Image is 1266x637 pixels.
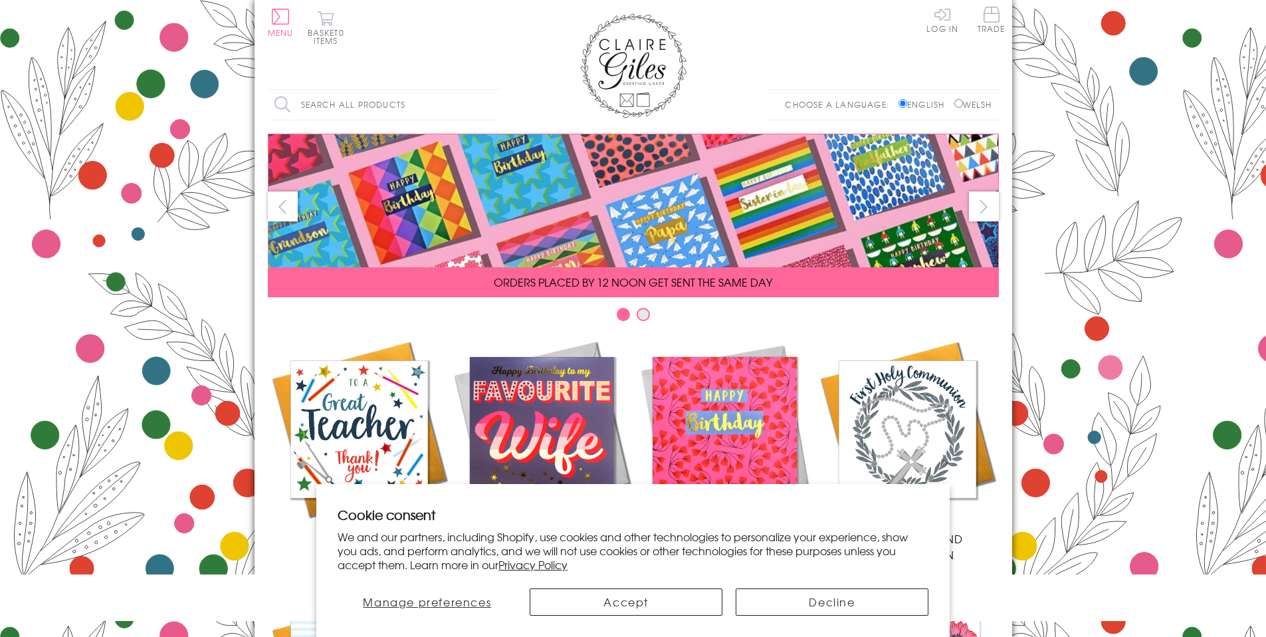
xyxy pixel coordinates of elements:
[268,90,500,120] input: Search all products
[308,11,344,45] button: Basket0 items
[268,338,451,547] a: Academic
[633,338,816,547] a: Birthdays
[969,191,999,221] button: next
[898,99,907,108] input: English
[816,338,999,563] a: Communion and Confirmation
[637,308,650,321] button: Carousel Page 2
[978,7,1005,33] span: Trade
[268,307,999,328] div: Carousel Pagination
[954,99,963,108] input: Welsh
[268,27,294,39] span: Menu
[487,90,500,120] input: Search
[451,338,633,547] a: New Releases
[954,98,992,110] label: Welsh
[926,7,958,33] a: Log In
[268,191,298,221] button: prev
[338,530,928,571] p: We and our partners, including Shopify, use cookies and other technologies to personalize your ex...
[785,98,896,110] p: Choose a language:
[530,588,722,616] button: Accept
[338,505,928,524] h2: Cookie consent
[898,98,951,110] label: English
[363,594,491,610] span: Manage preferences
[617,308,630,321] button: Carousel Page 1 (Current Slide)
[268,9,294,37] button: Menu
[978,7,1005,35] a: Trade
[498,557,568,573] a: Privacy Policy
[736,588,928,616] button: Decline
[314,27,344,47] span: 0 items
[338,588,516,616] button: Manage preferences
[580,13,686,118] img: Claire Giles Greetings Cards
[494,274,772,290] span: ORDERS PLACED BY 12 NOON GET SENT THE SAME DAY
